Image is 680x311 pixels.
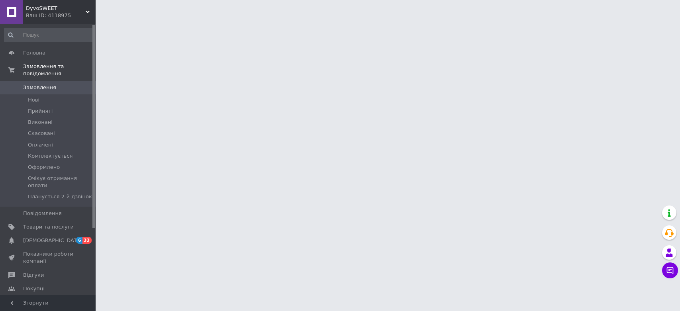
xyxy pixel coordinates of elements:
span: Відгуки [23,272,44,279]
span: Покупці [23,285,45,292]
span: Комплектується [28,153,73,160]
span: Замовлення [23,84,56,91]
span: Планується 2-й дзвінок [28,193,92,200]
button: Чат з покупцем [662,262,678,278]
span: DyvoSWEET [26,5,86,12]
span: Замовлення та повідомлення [23,63,96,77]
span: Показники роботи компанії [23,250,74,265]
span: [DEMOGRAPHIC_DATA] [23,237,82,244]
span: Скасовані [28,130,55,137]
span: Прийняті [28,108,53,115]
span: Оформлено [28,164,60,171]
span: Повідомлення [23,210,62,217]
span: 6 [76,237,82,244]
span: Очікує отримання оплати [28,175,93,189]
span: Виконані [28,119,53,126]
input: Пошук [4,28,94,42]
span: Нові [28,96,39,104]
span: 33 [82,237,92,244]
span: Оплачені [28,141,53,149]
span: Головна [23,49,45,57]
div: Ваш ID: 4118975 [26,12,96,19]
span: Товари та послуги [23,223,74,231]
